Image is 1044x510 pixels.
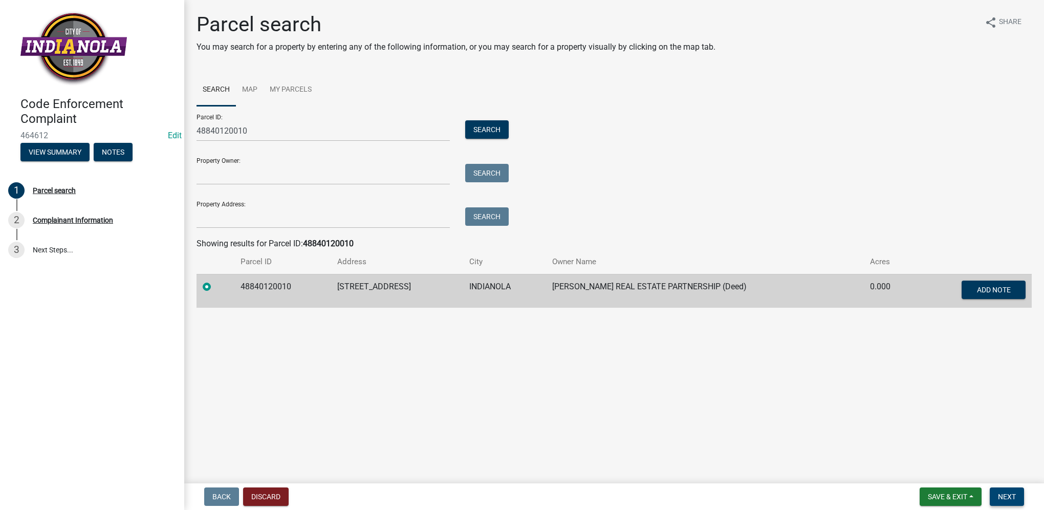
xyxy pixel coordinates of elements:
button: Add Note [962,281,1026,299]
td: [STREET_ADDRESS] [331,274,463,308]
span: Share [999,16,1021,29]
div: Showing results for Parcel ID: [197,238,1032,250]
wm-modal-confirm: Notes [94,148,133,157]
td: 48840120010 [234,274,331,308]
button: shareShare [976,12,1030,32]
span: Back [212,493,231,501]
wm-modal-confirm: Edit Application Number [168,131,182,140]
div: 3 [8,242,25,258]
span: Next [998,493,1016,501]
th: Acres [864,250,914,274]
div: Complainant Information [33,217,113,224]
img: City of Indianola, Iowa [20,11,127,86]
th: City [463,250,546,274]
span: 464612 [20,131,164,140]
td: [PERSON_NAME] REAL ESTATE PARTNERSHIP (Deed) [546,274,864,308]
wm-modal-confirm: Summary [20,148,90,157]
div: 2 [8,212,25,228]
button: Search [465,164,509,182]
span: Add Note [976,285,1010,293]
a: My Parcels [264,74,318,107]
td: 0.000 [864,274,914,308]
button: Next [990,487,1024,506]
a: Edit [168,131,182,140]
div: 1 [8,182,25,199]
div: Parcel search [33,187,76,194]
button: Save & Exit [920,487,982,506]
button: Back [204,487,239,506]
strong: 48840120010 [303,239,354,248]
th: Address [331,250,463,274]
h1: Parcel search [197,12,715,37]
button: View Summary [20,143,90,161]
th: Owner Name [546,250,864,274]
th: Parcel ID [234,250,331,274]
button: Search [465,120,509,139]
i: share [985,16,997,29]
span: Save & Exit [928,493,967,501]
button: Search [465,207,509,226]
p: You may search for a property by entering any of the following information, or you may search for... [197,41,715,53]
button: Notes [94,143,133,161]
h4: Code Enforcement Complaint [20,97,176,126]
a: Map [236,74,264,107]
button: Discard [243,487,289,506]
a: Search [197,74,236,107]
td: INDIANOLA [463,274,546,308]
